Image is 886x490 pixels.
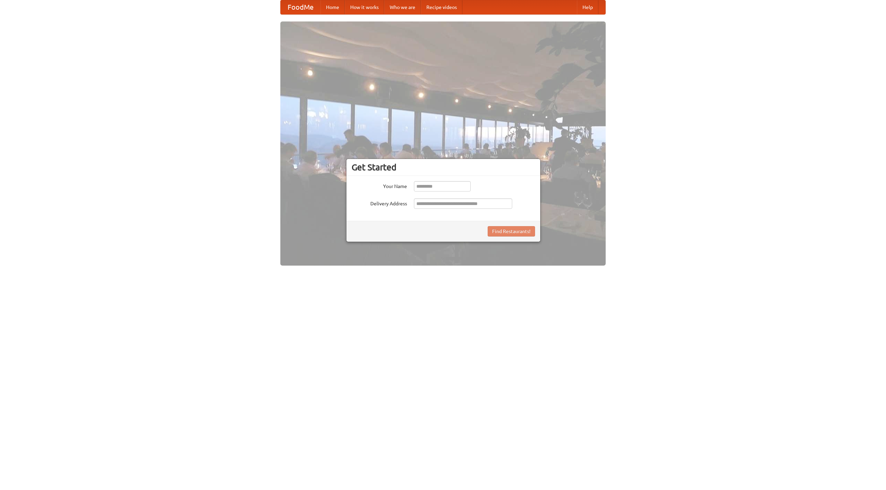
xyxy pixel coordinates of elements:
label: Delivery Address [352,198,407,207]
h3: Get Started [352,162,535,172]
a: Home [320,0,345,14]
label: Your Name [352,181,407,190]
a: Who we are [384,0,421,14]
a: Help [577,0,598,14]
a: Recipe videos [421,0,462,14]
button: Find Restaurants! [488,226,535,237]
a: FoodMe [281,0,320,14]
a: How it works [345,0,384,14]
